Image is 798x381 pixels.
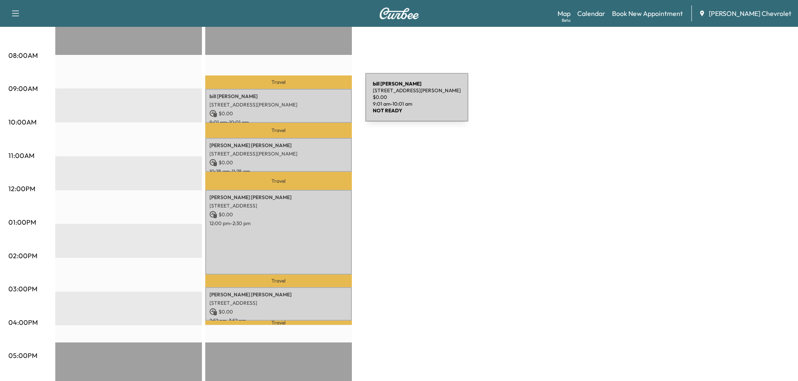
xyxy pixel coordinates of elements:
[8,350,37,360] p: 05:00PM
[209,119,348,126] p: 9:01 am - 10:01 am
[8,117,36,127] p: 10:00AM
[558,8,571,18] a: MapBeta
[209,202,348,209] p: [STREET_ADDRESS]
[8,184,35,194] p: 12:00PM
[205,321,352,324] p: Travel
[209,300,348,306] p: [STREET_ADDRESS]
[209,110,348,117] p: $ 0.00
[8,317,38,327] p: 04:00PM
[209,194,348,201] p: [PERSON_NAME] [PERSON_NAME]
[205,123,352,138] p: Travel
[209,317,348,324] p: 2:52 pm - 3:52 pm
[709,8,791,18] span: [PERSON_NAME] Chevrolet
[209,101,348,108] p: [STREET_ADDRESS][PERSON_NAME]
[209,220,348,227] p: 12:00 pm - 2:30 pm
[379,8,419,19] img: Curbee Logo
[8,251,37,261] p: 02:00PM
[205,275,352,287] p: Travel
[8,284,37,294] p: 03:00PM
[8,50,38,60] p: 08:00AM
[209,168,348,175] p: 10:28 am - 11:28 am
[209,211,348,218] p: $ 0.00
[209,142,348,149] p: [PERSON_NAME] [PERSON_NAME]
[8,217,36,227] p: 01:00PM
[209,150,348,157] p: [STREET_ADDRESS][PERSON_NAME]
[209,93,348,100] p: bill [PERSON_NAME]
[209,159,348,166] p: $ 0.00
[209,308,348,316] p: $ 0.00
[562,17,571,23] div: Beta
[612,8,683,18] a: Book New Appointment
[205,172,352,190] p: Travel
[205,75,352,89] p: Travel
[209,291,348,298] p: [PERSON_NAME] [PERSON_NAME]
[8,150,34,161] p: 11:00AM
[8,83,38,93] p: 09:00AM
[577,8,605,18] a: Calendar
